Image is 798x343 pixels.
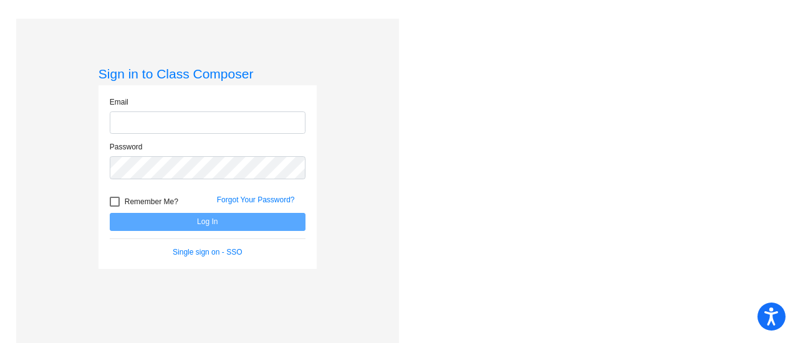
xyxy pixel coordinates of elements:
[110,213,305,231] button: Log In
[110,141,143,153] label: Password
[99,66,317,82] h3: Sign in to Class Composer
[217,195,295,204] a: Forgot Your Password?
[173,248,242,256] a: Single sign on - SSO
[125,194,178,209] span: Remember Me?
[110,96,128,108] label: Email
